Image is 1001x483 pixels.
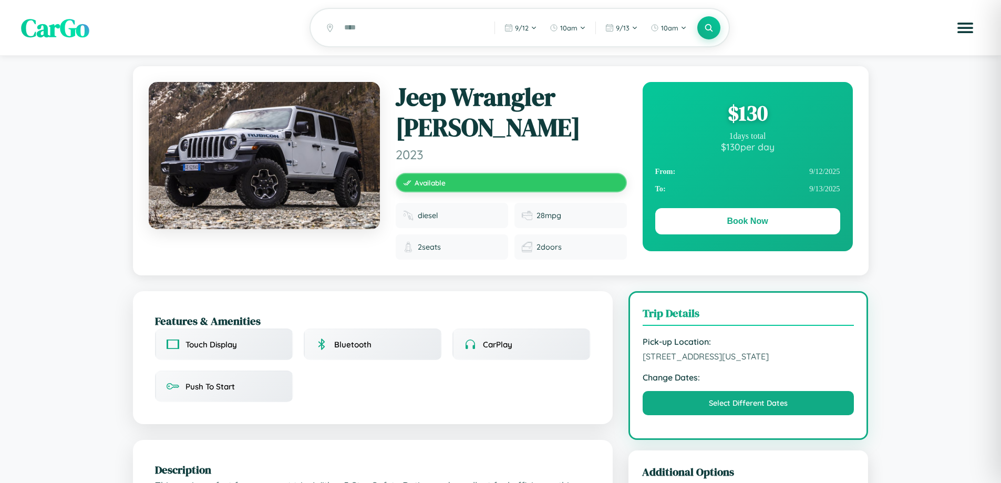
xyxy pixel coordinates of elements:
button: Select Different Dates [643,391,854,415]
span: Push To Start [185,382,235,392]
button: 9/13 [600,19,643,36]
span: Available [415,178,446,187]
strong: Change Dates: [643,372,854,383]
img: Jeep Wrangler JK 2023 [149,82,380,229]
img: Seats [403,242,414,252]
span: 2023 [396,147,627,162]
div: $ 130 per day [655,141,840,152]
span: CarPlay [483,340,512,350]
button: Book Now [655,208,840,234]
strong: To: [655,184,666,193]
span: 2 doors [536,242,562,252]
span: CarGo [21,11,89,45]
img: Fuel type [403,210,414,221]
strong: Pick-up Location: [643,336,854,347]
span: [STREET_ADDRESS][US_STATE] [643,351,854,362]
span: diesel [418,211,438,220]
div: 9 / 12 / 2025 [655,163,840,180]
span: 10am [560,24,577,32]
img: Fuel efficiency [522,210,532,221]
button: 10am [544,19,591,36]
span: 2 seats [418,242,441,252]
span: 10am [661,24,678,32]
strong: From: [655,167,676,176]
div: 9 / 13 / 2025 [655,180,840,198]
button: 10am [645,19,692,36]
span: 9 / 13 [616,24,630,32]
h1: Jeep Wrangler [PERSON_NAME] [396,82,627,142]
h2: Description [155,462,591,477]
button: Open menu [951,13,980,43]
img: Doors [522,242,532,252]
div: $ 130 [655,99,840,127]
span: Touch Display [185,340,237,350]
span: 28 mpg [536,211,561,220]
span: Bluetooth [334,340,371,350]
h3: Trip Details [643,305,854,326]
span: 9 / 12 [515,24,529,32]
h2: Features & Amenities [155,313,591,328]
h3: Additional Options [642,464,855,479]
div: 1 days total [655,131,840,141]
button: 9/12 [499,19,542,36]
